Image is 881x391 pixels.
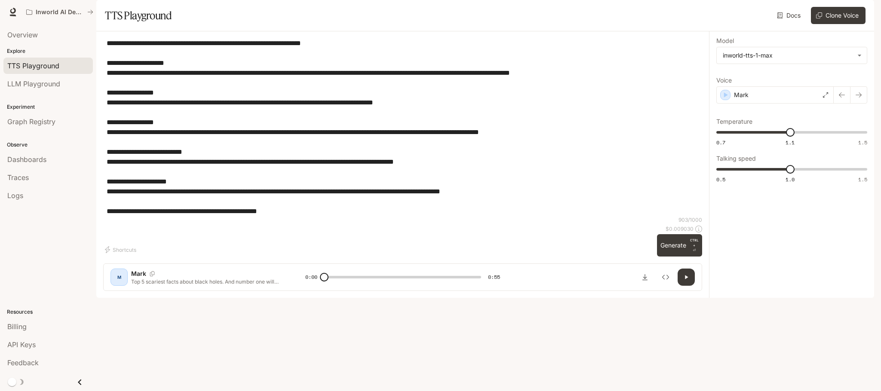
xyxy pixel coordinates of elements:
p: Mark [734,91,749,99]
div: inworld-tts-1-max [717,47,867,64]
p: Voice [716,77,732,83]
p: Talking speed [716,156,756,162]
p: 903 / 1000 [678,216,702,223]
p: Model [716,38,734,44]
span: 1.0 [786,176,795,183]
div: inworld-tts-1-max [723,51,853,60]
div: M [112,270,126,284]
span: 0:00 [305,273,317,281]
a: Docs [775,7,804,24]
span: 1.5 [858,139,867,146]
button: All workspaces [22,3,97,21]
p: ⏎ [690,238,699,253]
p: Inworld AI Demos [36,9,84,16]
p: Mark [131,269,146,278]
span: 0:55 [488,273,500,281]
button: Clone Voice [811,7,866,24]
span: 0.7 [716,139,725,146]
span: 1.1 [786,139,795,146]
p: $ 0.009030 [666,225,694,232]
button: Inspect [657,269,674,286]
p: CTRL + [690,238,699,248]
button: Shortcuts [103,243,140,257]
p: Temperature [716,119,752,125]
button: Copy Voice ID [146,271,158,276]
button: Download audio [636,269,654,286]
h1: TTS Playground [105,7,172,24]
iframe: Intercom live chat [852,362,872,382]
p: Top 5 scariest facts about black holes. And number one will blow your mind! 5 - Spaghettification... [131,278,285,285]
span: 1.5 [858,176,867,183]
button: GenerateCTRL +⏎ [657,234,702,257]
span: 0.5 [716,176,725,183]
